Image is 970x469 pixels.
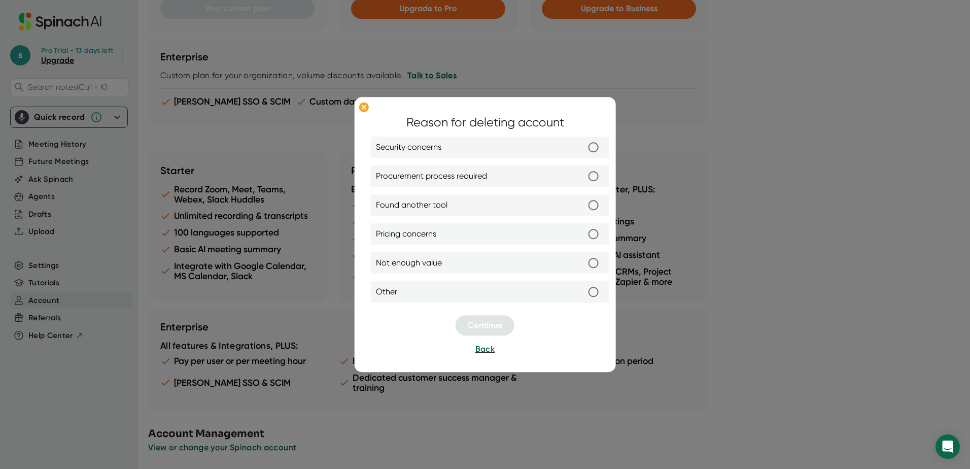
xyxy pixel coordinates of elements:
[376,286,397,298] span: Other
[475,345,495,354] span: Back
[936,434,960,459] div: Open Intercom Messenger
[406,114,564,132] div: Reason for deleting account
[376,257,442,270] span: Not enough value
[376,171,487,183] span: Procurement process required
[468,321,502,330] span: Continue
[376,142,441,154] span: Security concerns
[376,199,447,212] span: Found another tool
[475,344,495,356] button: Back
[456,316,514,336] button: Continue
[376,228,436,241] span: Pricing concerns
